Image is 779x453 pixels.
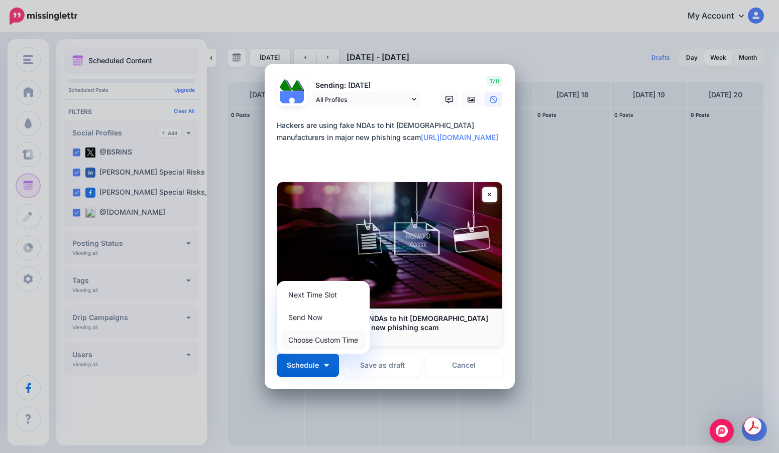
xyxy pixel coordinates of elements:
[710,419,734,443] div: Open Intercom Messenger
[426,354,503,377] a: Cancel
[277,182,502,309] img: Hackers are using fake NDAs to hit US manufacturers in major new phishing scam
[287,314,488,332] b: Hackers are using fake NDAs to hit [DEMOGRAPHIC_DATA] manufacturers in major new phishing scam
[281,308,366,327] a: Send Now
[311,92,421,107] a: All Profiles
[280,79,292,91] img: 379531_475505335829751_837246864_n-bsa122537.jpg
[281,330,366,350] a: Choose Custom Time
[277,281,370,354] div: Schedule
[311,80,421,91] p: Sending: [DATE]
[281,285,366,305] a: Next Time Slot
[292,79,304,91] img: 1Q3z5d12-75797.jpg
[324,364,329,367] img: arrow-down-white.png
[277,354,339,377] button: Schedule
[487,76,502,86] span: 178
[280,91,304,115] img: user_default_image.png
[287,362,319,369] span: Schedule
[287,332,492,341] p: [DOMAIN_NAME]
[277,119,508,143] div: Hackers are using fake NDAs to hit [DEMOGRAPHIC_DATA] manufacturers in major new phishing scam
[344,354,421,377] button: Save as draft
[316,94,409,105] span: All Profiles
